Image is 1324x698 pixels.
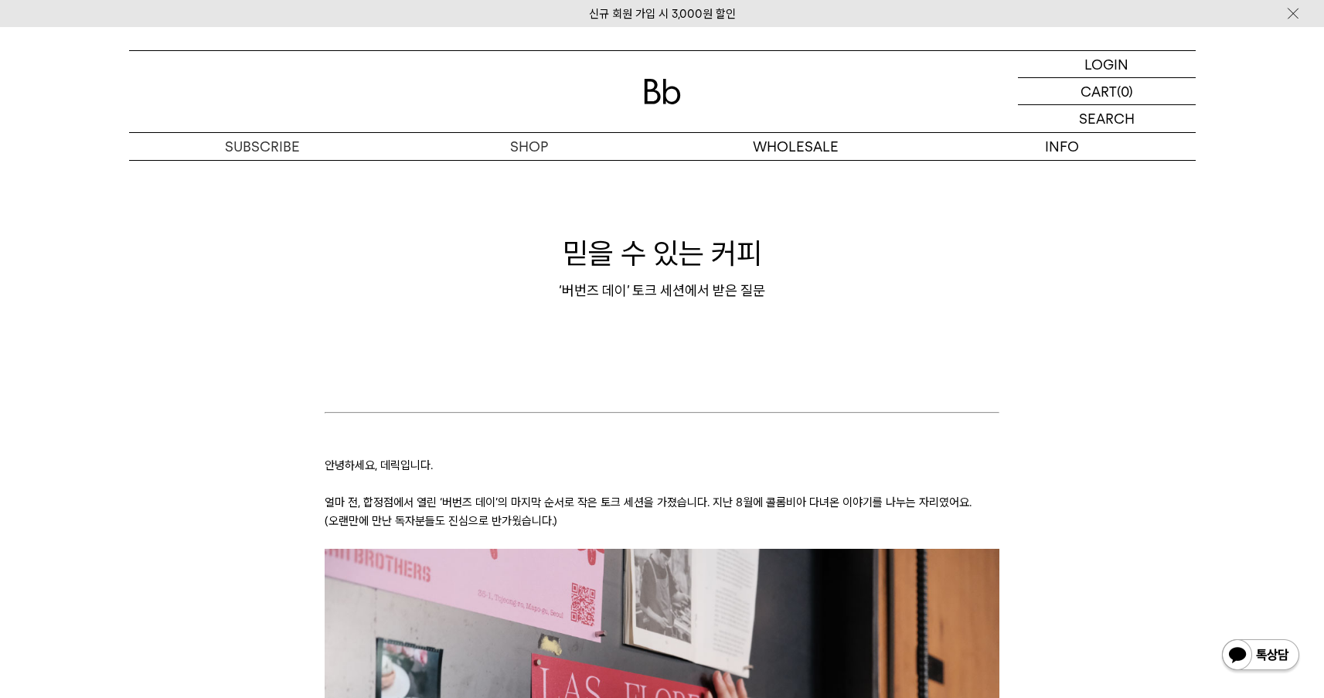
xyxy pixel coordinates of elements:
img: 로고 [644,79,681,104]
p: LOGIN [1084,51,1128,77]
div: ‘버번즈 데이’ 토크 세션에서 받은 질문 [129,281,1196,300]
img: 카카오톡 채널 1:1 채팅 버튼 [1220,638,1301,675]
p: WHOLESALE [662,133,929,160]
a: SUBSCRIBE [129,133,396,160]
a: CART (0) [1018,78,1196,105]
p: (0) [1117,78,1133,104]
p: 얼마 전, 합정점에서 열린 ‘버번즈 데이’의 마지막 순서로 작은 토크 세션을 가졌습니다. 지난 8월에 콜롬비아 다녀온 이야기를 나누는 자리였어요. (오랜만에 만난 독자분들도 ... [325,493,999,530]
a: LOGIN [1018,51,1196,78]
h1: 믿을 수 있는 커피 [129,233,1196,274]
p: SEARCH [1079,105,1135,132]
p: 안녕하세요, 데릭입니다. [325,456,999,475]
a: 신규 회원 가입 시 3,000원 할인 [589,7,736,21]
p: CART [1081,78,1117,104]
p: INFO [929,133,1196,160]
a: SHOP [396,133,662,160]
